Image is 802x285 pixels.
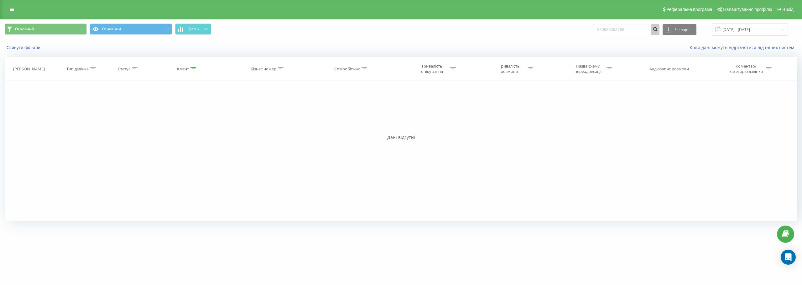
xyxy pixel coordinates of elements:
button: Основний [5,23,87,35]
div: Коментар/категорія дзвінка [728,64,764,74]
div: Тип дзвінка [66,66,89,72]
div: Аудіозапис розмови [649,66,689,72]
div: Тривалість очікування [415,64,449,74]
div: Статус [118,66,130,72]
button: Графік [175,23,211,35]
span: Налаштування профілю [723,7,772,12]
div: Open Intercom Messenger [781,250,796,265]
div: Назва схеми переадресації [571,64,605,74]
span: Графік [187,27,200,31]
div: Дані відсутні [5,134,797,140]
span: Вихід [783,7,794,12]
div: [PERSON_NAME] [13,66,45,72]
div: Співробітник [334,66,360,72]
div: Клієнт [177,66,189,72]
a: Коли дані можуть відрізнятися вiд інших систем [690,44,797,50]
input: Пошук за номером [593,24,659,35]
button: Експорт [663,24,696,35]
span: Основний [15,27,34,32]
button: Скинути фільтри [5,45,44,50]
span: Реферальна програма [666,7,712,12]
div: Тривалість розмови [492,64,526,74]
div: Бізнес номер [251,66,276,72]
button: Основний [90,23,172,35]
